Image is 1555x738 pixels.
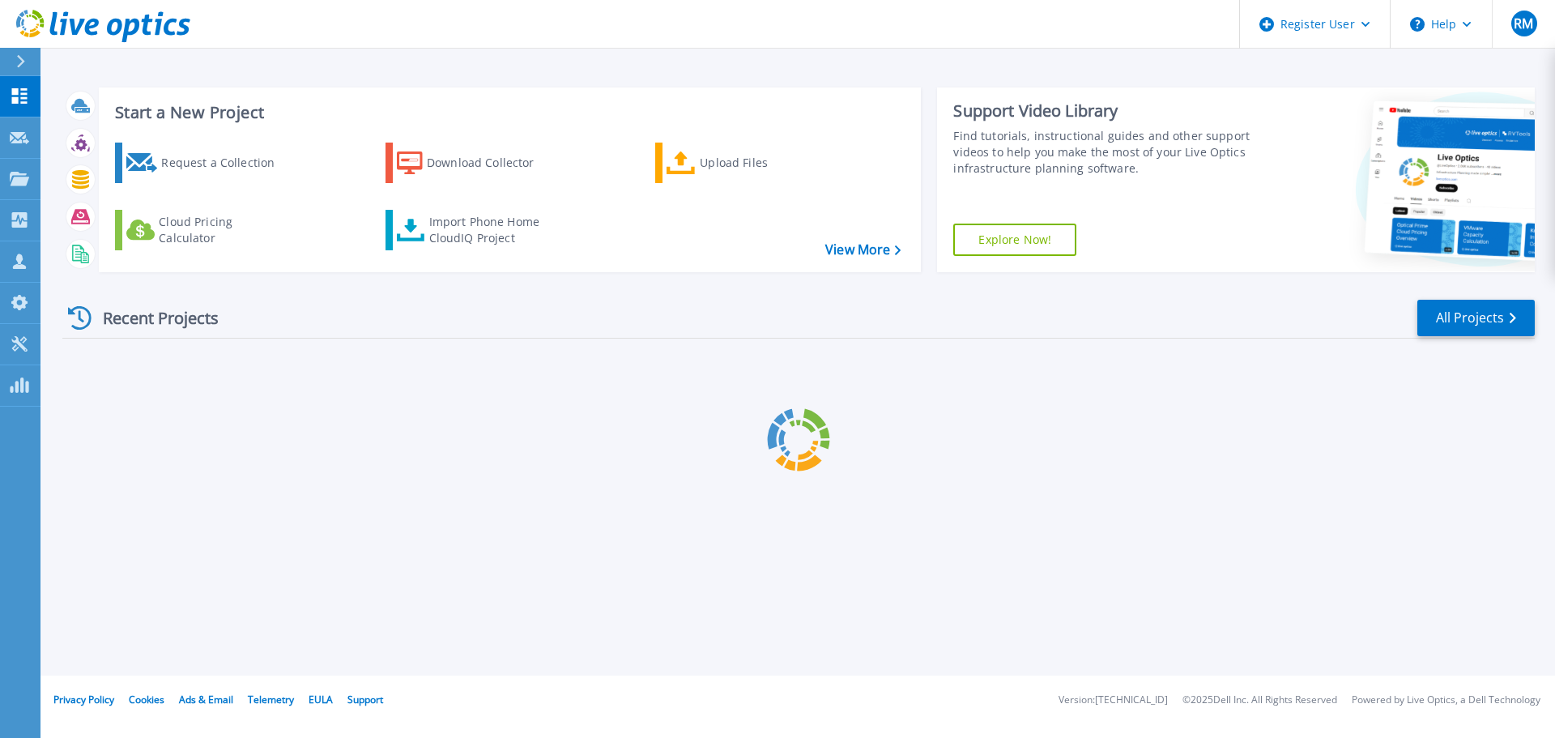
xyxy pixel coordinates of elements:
a: All Projects [1417,300,1535,336]
a: Telemetry [248,693,294,706]
div: Request a Collection [161,147,291,179]
a: EULA [309,693,333,706]
span: RM [1514,17,1533,30]
div: Cloud Pricing Calculator [159,214,288,246]
div: Support Video Library [953,100,1258,122]
a: Upload Files [655,143,836,183]
a: View More [825,242,901,258]
div: Find tutorials, instructional guides and other support videos to help you make the most of your L... [953,128,1258,177]
a: Cloud Pricing Calculator [115,210,296,250]
div: Import Phone Home CloudIQ Project [429,214,556,246]
a: Ads & Email [179,693,233,706]
div: Download Collector [427,147,556,179]
a: Request a Collection [115,143,296,183]
li: © 2025 Dell Inc. All Rights Reserved [1182,695,1337,706]
div: Recent Projects [62,298,241,338]
a: Explore Now! [953,224,1076,256]
a: Cookies [129,693,164,706]
li: Powered by Live Optics, a Dell Technology [1352,695,1540,706]
li: Version: [TECHNICAL_ID] [1059,695,1168,706]
h3: Start a New Project [115,104,901,122]
a: Support [347,693,383,706]
a: Download Collector [386,143,566,183]
div: Upload Files [700,147,829,179]
a: Privacy Policy [53,693,114,706]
